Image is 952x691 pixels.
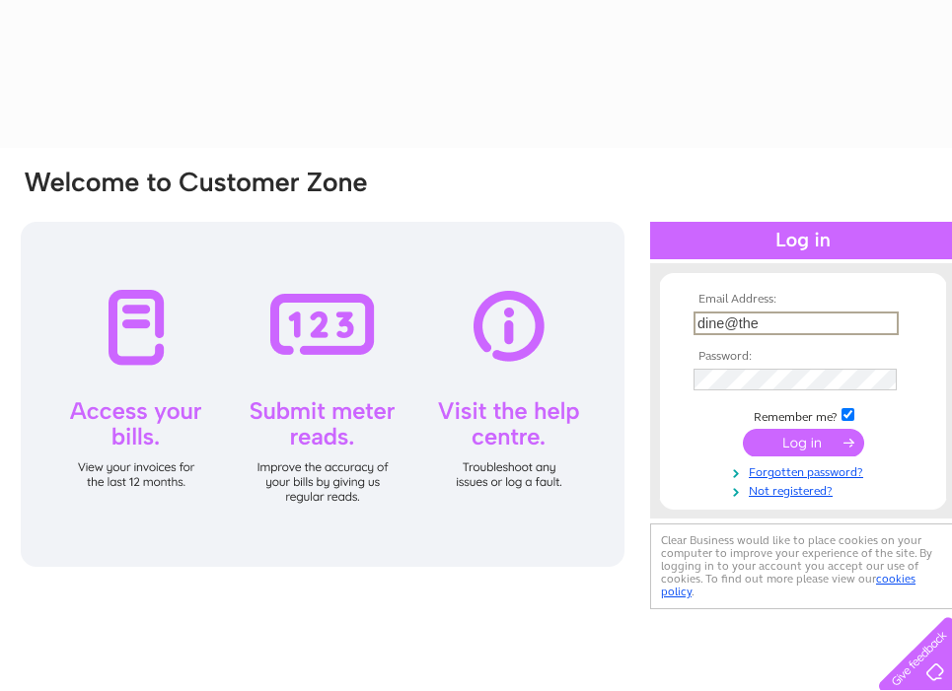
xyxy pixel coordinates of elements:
th: Password: [689,350,917,364]
th: Email Address: [689,293,917,307]
a: Not registered? [694,480,917,499]
a: Forgotten password? [694,461,917,480]
a: cookies policy [661,572,915,598]
td: Remember me? [689,405,917,425]
input: Submit [743,429,864,456]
